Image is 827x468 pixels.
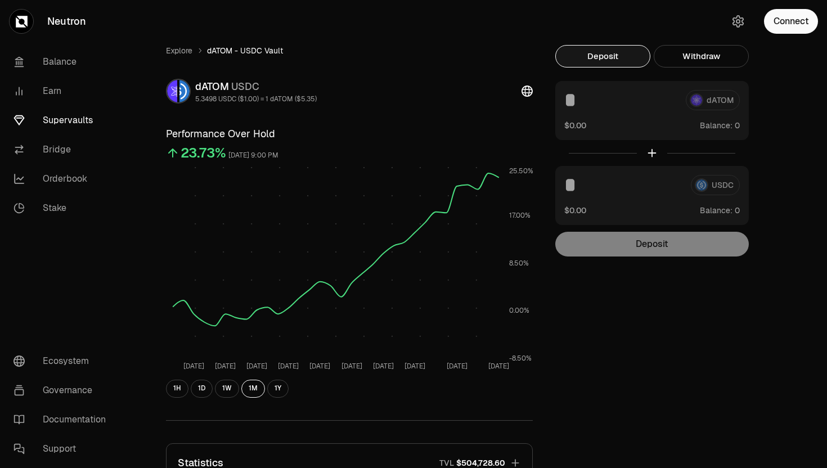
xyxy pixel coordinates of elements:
[166,45,533,56] nav: breadcrumb
[700,120,732,131] span: Balance:
[5,135,122,164] a: Bridge
[167,80,177,102] img: dATOM Logo
[191,380,213,398] button: 1D
[5,193,122,223] a: Stake
[564,119,586,131] button: $0.00
[166,126,533,142] h3: Performance Over Hold
[654,45,749,67] button: Withdraw
[5,47,122,76] a: Balance
[195,79,317,94] div: dATOM
[246,362,267,371] tspan: [DATE]
[700,205,732,216] span: Balance:
[5,106,122,135] a: Supervaults
[5,376,122,405] a: Governance
[509,354,532,363] tspan: -8.50%
[5,76,122,106] a: Earn
[267,380,289,398] button: 1Y
[215,380,239,398] button: 1W
[509,166,533,175] tspan: 25.50%
[181,144,226,162] div: 23.73%
[764,9,818,34] button: Connect
[215,362,236,371] tspan: [DATE]
[447,362,468,371] tspan: [DATE]
[183,362,204,371] tspan: [DATE]
[5,164,122,193] a: Orderbook
[231,80,259,93] span: USDC
[166,45,192,56] a: Explore
[309,362,330,371] tspan: [DATE]
[564,204,586,216] button: $0.00
[195,94,317,103] div: 5.3498 USDC ($1.00) = 1 dATOM ($5.35)
[488,362,509,371] tspan: [DATE]
[5,346,122,376] a: Ecosystem
[241,380,265,398] button: 1M
[509,211,531,220] tspan: 17.00%
[179,80,190,102] img: USDC Logo
[404,362,425,371] tspan: [DATE]
[5,434,122,463] a: Support
[509,306,529,315] tspan: 0.00%
[509,259,529,268] tspan: 8.50%
[373,362,394,371] tspan: [DATE]
[555,45,650,67] button: Deposit
[5,405,122,434] a: Documentation
[207,45,283,56] span: dATOM - USDC Vault
[341,362,362,371] tspan: [DATE]
[166,380,188,398] button: 1H
[278,362,299,371] tspan: [DATE]
[228,149,278,162] div: [DATE] 9:00 PM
